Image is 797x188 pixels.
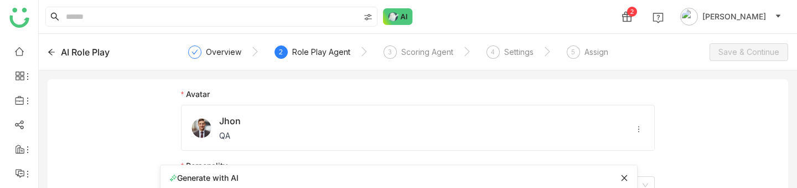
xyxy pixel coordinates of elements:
button: [PERSON_NAME] [678,8,784,26]
div: 4Settings [487,45,534,65]
img: male-person.png [190,117,213,139]
img: help.svg [653,12,664,23]
div: Role Play Agent [292,45,350,59]
img: avatar [680,8,698,26]
div: 2Role Play Agent [275,45,350,65]
img: logo [9,8,29,28]
img: ask-buddy-normal.svg [383,8,413,25]
span: 5 [571,48,575,56]
span: 2 [279,48,283,56]
button: Save & Continue [710,43,788,61]
div: Settings [504,45,534,59]
img: search-type.svg [364,13,372,22]
span: [PERSON_NAME] [702,11,766,23]
div: 3Scoring Agent [384,45,453,65]
span: Jhon [219,114,241,128]
label: Personality [181,160,227,172]
div: Scoring Agent [401,45,453,59]
div: Assign [584,45,608,59]
span: QA [219,130,241,141]
span: 3 [388,48,392,56]
label: Avatar [181,88,210,100]
div: Overview [188,45,241,65]
div: Overview [206,45,241,59]
div: AI Role Play [61,45,110,59]
span: 4 [491,48,495,56]
div: 2 [627,7,637,17]
div: Generate with AI [169,172,239,184]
